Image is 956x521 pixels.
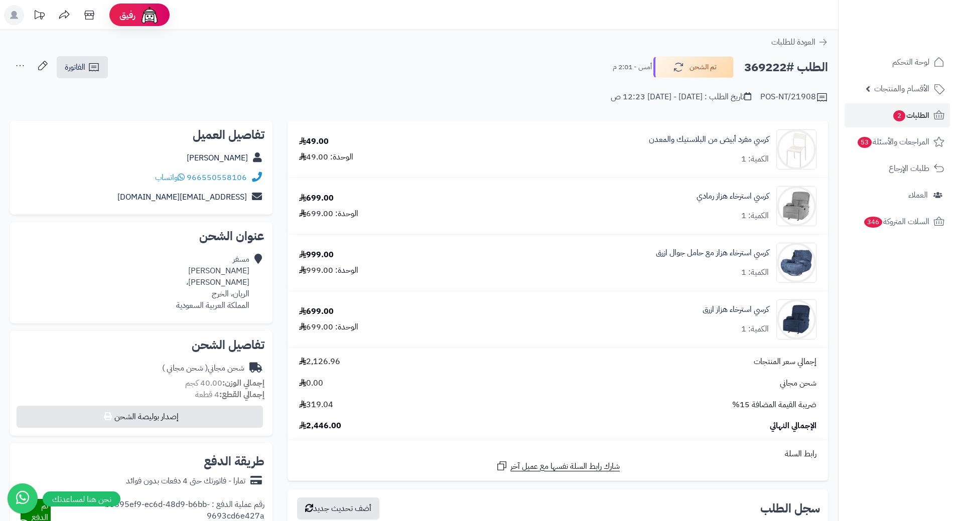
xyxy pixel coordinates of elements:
[119,9,135,21] span: رفيق
[777,299,816,339] img: 1738148062-110102050051-90x90.jpg
[760,91,828,103] div: POS-NT/21908
[741,323,769,335] div: الكمية: 1
[613,62,652,72] small: أمس - 2:01 م
[771,36,815,48] span: العودة للطلبات
[57,56,108,78] a: الفاتورة
[741,267,769,278] div: الكمية: 1
[760,502,820,514] h3: سجل الطلب
[155,171,185,184] a: واتساب
[771,36,828,48] a: العودة للطلبات
[126,475,245,487] div: تمارا - فاتورتك حتى 4 دفعات بدون فوائد
[874,82,929,96] span: الأقسام والمنتجات
[299,378,323,389] span: 0.00
[204,455,264,467] h2: طريقة الدفع
[697,191,769,202] a: كرسي استرخاء هزاز رمادي
[777,186,816,226] img: 1737964655-110102050046-90x90.jpg
[845,103,950,127] a: الطلبات2
[863,216,883,228] span: 346
[908,188,928,202] span: العملاء
[892,55,929,69] span: لوحة التحكم
[611,91,751,103] div: تاريخ الطلب : [DATE] - [DATE] 12:23 ص
[496,460,620,472] a: شارك رابط السلة نفسها مع عميل آخر
[863,215,929,229] span: السلات المتروكة
[176,254,249,311] div: مسفر [PERSON_NAME] [PERSON_NAME]، الريان، الخرج المملكة العربية السعودية
[857,135,929,149] span: المراجعات والأسئلة
[703,304,769,315] a: كرسي استرخاء هزاز ازرق
[777,129,816,169] img: 4931f5c2fcac52209b0c9006e2cf307c1650133830-Untitled-1-Recovered-Recovered-90x90.jpg
[299,136,329,147] div: 49.00
[299,356,340,368] span: 2,126.96
[117,191,247,203] a: [EMAIL_ADDRESS][DOMAIN_NAME]
[299,249,334,261] div: 999.00
[780,378,816,389] span: شحن مجاني
[732,399,816,411] span: ضريبة القيمة المضافة 15%
[299,151,353,163] div: الوحدة: 49.00
[845,183,950,207] a: العملاء
[299,321,358,333] div: الوحدة: 699.00
[297,497,379,519] button: أضف تحديث جديد
[292,448,824,460] div: رابط السلة
[299,208,358,220] div: الوحدة: 699.00
[656,247,769,259] a: كرسي استرخاء هزاز مع حامل جوال ازرق
[222,377,264,389] strong: إجمالي الوزن:
[219,389,264,401] strong: إجمالي القطع:
[299,306,334,317] div: 699.00
[299,420,341,432] span: 2,446.00
[18,230,264,242] h2: عنوان الشحن
[892,108,929,122] span: الطلبات
[65,61,85,73] span: الفاتورة
[27,5,52,28] a: تحديثات المنصة
[162,362,208,374] span: ( شحن مجاني )
[187,171,247,184] a: 966550558106
[888,8,946,29] img: logo-2.png
[18,339,264,351] h2: تفاصيل الشحن
[187,152,248,164] a: [PERSON_NAME]
[845,130,950,154] a: المراجعات والأسئلة53
[653,57,734,78] button: تم الشحن
[741,153,769,165] div: الكمية: 1
[140,5,160,25] img: ai-face.png
[889,161,929,176] span: طلبات الإرجاع
[649,134,769,145] a: كرسي مفرد أبيض من البلاستيك والمعدن
[744,57,828,78] h2: الطلب #369222
[299,399,333,411] span: 319.04
[195,389,264,401] small: 4 قطعة
[741,210,769,222] div: الكمية: 1
[893,110,906,122] span: 2
[845,50,950,74] a: لوحة التحكم
[185,377,264,389] small: 40.00 كجم
[17,406,263,428] button: إصدار بوليصة الشحن
[777,243,816,283] img: 1738062285-110102050057-90x90.jpg
[299,193,334,204] div: 699.00
[754,356,816,368] span: إجمالي سعر المنتجات
[18,129,264,141] h2: تفاصيل العميل
[845,210,950,234] a: السلات المتروكة346
[857,136,873,148] span: 53
[299,265,358,276] div: الوحدة: 999.00
[845,156,950,181] a: طلبات الإرجاع
[770,420,816,432] span: الإجمالي النهائي
[162,363,244,374] div: شحن مجاني
[510,461,620,472] span: شارك رابط السلة نفسها مع عميل آخر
